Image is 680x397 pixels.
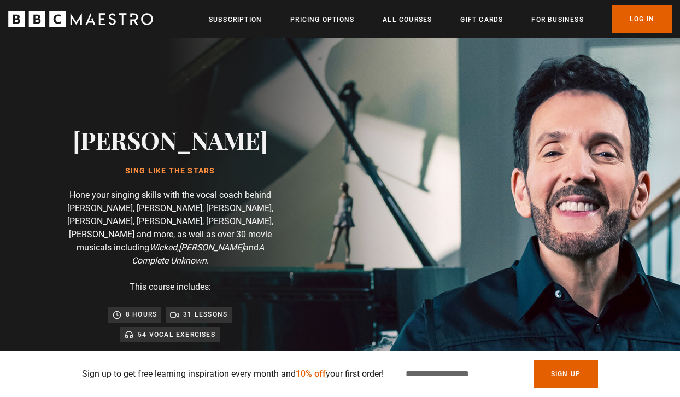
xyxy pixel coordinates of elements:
a: All Courses [383,14,432,25]
p: 31 lessons [183,309,227,320]
a: For business [531,14,583,25]
span: 10% off [296,369,326,379]
nav: Primary [209,5,672,33]
h2: [PERSON_NAME] [73,126,268,154]
p: Sign up to get free learning inspiration every month and your first order! [82,367,384,381]
a: Subscription [209,14,262,25]
svg: BBC Maestro [8,11,153,27]
i: [PERSON_NAME] [179,242,244,253]
a: Pricing Options [290,14,354,25]
p: This course includes: [130,281,211,294]
button: Sign Up [534,360,598,388]
h1: Sing Like the Stars [73,167,268,176]
p: 8 hours [126,309,157,320]
i: Wicked [149,242,177,253]
p: Hone your singing skills with the vocal coach behind [PERSON_NAME], [PERSON_NAME], [PERSON_NAME],... [66,189,274,267]
i: A Complete Unknown [132,242,264,266]
p: 54 Vocal Exercises [138,329,215,340]
a: Gift Cards [460,14,503,25]
a: Log In [612,5,672,33]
